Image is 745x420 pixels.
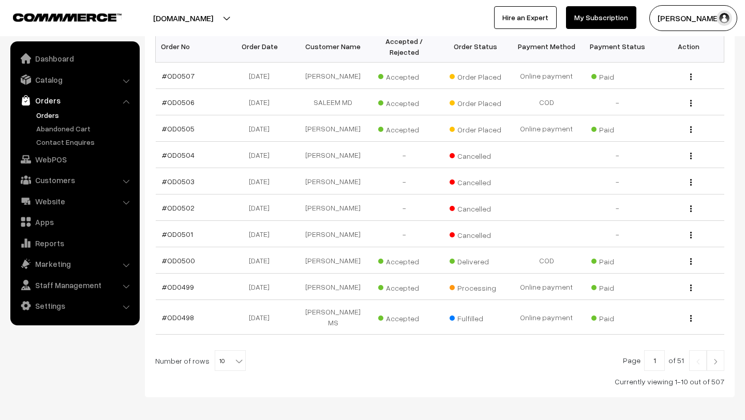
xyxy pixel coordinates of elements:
span: Paid [591,280,643,293]
td: [DATE] [227,274,297,300]
td: [PERSON_NAME] [297,274,368,300]
td: - [582,194,653,221]
a: #OD0507 [162,71,195,80]
a: Orders [34,110,136,121]
img: user [717,10,732,26]
td: [DATE] [227,142,297,168]
span: Number of rows [155,355,210,366]
a: Orders [13,91,136,110]
td: [PERSON_NAME] [297,63,368,89]
span: Cancelled [450,227,501,241]
span: Paid [591,122,643,135]
button: [DOMAIN_NAME] [117,5,249,31]
td: - [369,142,440,168]
img: Menu [690,315,692,322]
span: Accepted [378,95,430,109]
img: Menu [690,100,692,107]
a: #OD0503 [162,177,195,186]
span: Order Placed [450,122,501,135]
td: [DATE] [227,221,297,247]
a: #OD0499 [162,282,194,291]
a: Website [13,192,136,211]
td: SALEEM MD [297,89,368,115]
td: [PERSON_NAME] [297,168,368,194]
a: WebPOS [13,150,136,169]
span: 10 [215,351,245,371]
span: Order Placed [450,95,501,109]
span: Cancelled [450,174,501,188]
img: COMMMERCE [13,13,122,21]
th: Action [653,31,724,63]
td: Online payment [511,274,582,300]
span: Paid [591,310,643,324]
img: Menu [690,232,692,238]
a: #OD0498 [162,313,194,322]
img: Menu [690,73,692,80]
span: Processing [450,280,501,293]
a: Dashboard [13,49,136,68]
span: Accepted [378,280,430,293]
a: #OD0504 [162,151,195,159]
a: Staff Management [13,276,136,294]
span: Page [623,356,640,365]
span: 10 [215,350,246,371]
a: My Subscription [566,6,636,29]
th: Order No [156,31,227,63]
img: Right [711,358,720,365]
td: [DATE] [227,115,297,142]
td: [PERSON_NAME] [297,142,368,168]
td: [DATE] [227,89,297,115]
img: Menu [690,153,692,159]
span: Paid [591,253,643,267]
button: [PERSON_NAME] [649,5,737,31]
span: Cancelled [450,201,501,214]
th: Accepted / Rejected [369,31,440,63]
a: COMMMERCE [13,10,103,23]
span: Cancelled [450,148,501,161]
img: Menu [690,205,692,212]
td: [PERSON_NAME] [297,194,368,221]
a: Contact Enquires [34,137,136,147]
td: [DATE] [227,63,297,89]
span: Accepted [378,310,430,324]
a: Hire an Expert [494,6,557,29]
th: Payment Method [511,31,582,63]
span: Delivered [450,253,501,267]
td: Online payment [511,115,582,142]
a: #OD0502 [162,203,195,212]
td: - [369,194,440,221]
span: Accepted [378,122,430,135]
a: Customers [13,171,136,189]
img: Left [693,358,703,365]
a: Reports [13,234,136,252]
a: Catalog [13,70,136,89]
div: Currently viewing 1-10 out of 507 [155,376,724,387]
td: [DATE] [227,194,297,221]
td: [PERSON_NAME] [297,221,368,247]
a: Settings [13,296,136,315]
td: [PERSON_NAME] [297,247,368,274]
span: Accepted [378,253,430,267]
td: - [582,168,653,194]
td: COD [511,247,582,274]
a: Apps [13,213,136,231]
span: Order Placed [450,69,501,82]
a: #OD0505 [162,124,195,133]
th: Customer Name [297,31,368,63]
td: Online payment [511,63,582,89]
td: - [582,89,653,115]
td: Online payment [511,300,582,335]
span: Paid [591,69,643,82]
img: Menu [690,179,692,186]
td: [PERSON_NAME] [297,115,368,142]
span: of 51 [668,356,684,365]
img: Menu [690,284,692,291]
td: [DATE] [227,247,297,274]
span: Fulfilled [450,310,501,324]
a: Abandoned Cart [34,123,136,134]
th: Payment Status [582,31,653,63]
a: #OD0501 [162,230,193,238]
a: #OD0506 [162,98,195,107]
img: Menu [690,258,692,265]
td: - [369,221,440,247]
